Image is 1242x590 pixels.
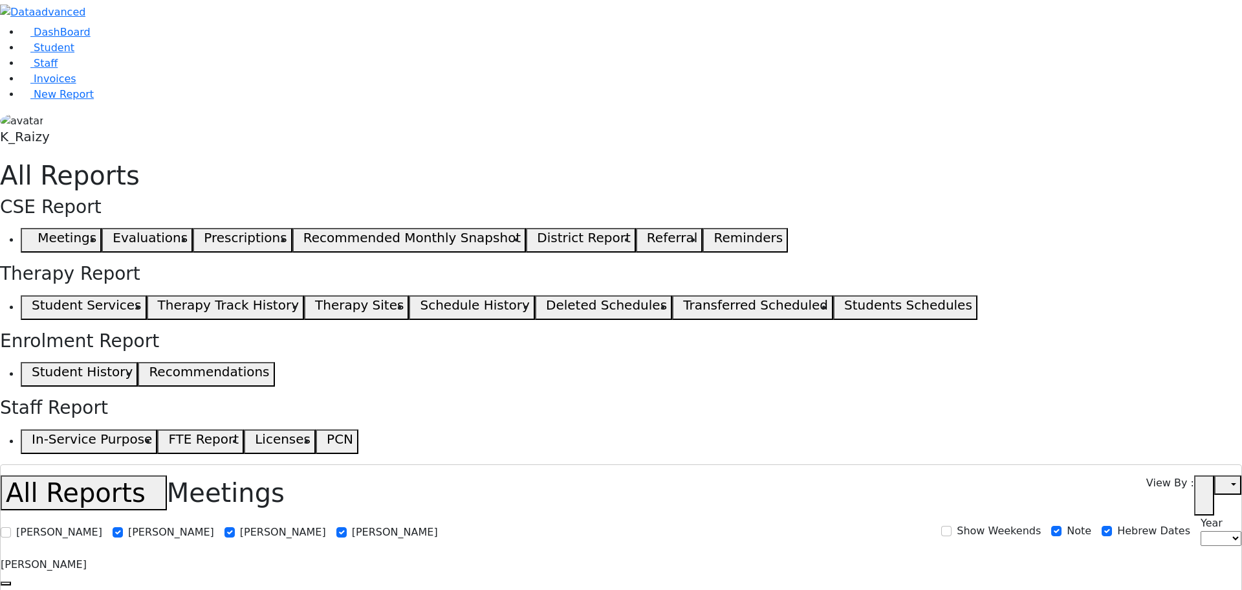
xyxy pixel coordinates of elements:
[38,230,96,245] h5: Meetings
[34,57,58,69] span: Staff
[1146,475,1194,516] label: View By :
[21,295,147,320] button: Student Services
[957,523,1041,539] label: Show Weekends
[21,88,94,100] a: New Report
[244,429,316,454] button: Licenses
[34,73,76,85] span: Invoices
[1,475,167,510] button: All Reports
[647,230,698,245] h5: Referral
[672,295,833,320] button: Transferred Scheduled
[352,525,438,540] label: [PERSON_NAME]
[833,295,977,320] button: Students Schedules
[21,362,138,387] button: Student History
[420,297,530,313] h5: Schedule History
[1201,516,1223,531] label: Year
[113,230,188,245] h5: Evaluations
[34,26,91,38] span: DashBoard
[315,297,404,313] h5: Therapy Sites
[16,525,102,540] label: [PERSON_NAME]
[537,230,631,245] h5: District Report
[34,88,94,100] span: New Report
[1,582,11,585] button: Previous month
[147,295,304,320] button: Therapy Track History
[409,295,534,320] button: Schedule History
[255,431,310,447] h5: Licenses
[703,228,788,253] button: Reminders
[1,475,285,510] h1: Meetings
[683,297,828,313] h5: Transferred Scheduled
[304,295,409,320] button: Therapy Sites
[535,295,672,320] button: Deleted Schedules
[102,228,193,253] button: Evaluations
[21,73,76,85] a: Invoices
[34,41,74,54] span: Student
[128,525,214,540] label: [PERSON_NAME]
[1,557,1241,573] div: [PERSON_NAME]
[636,228,703,253] button: Referral
[204,230,287,245] h5: Prescriptions
[32,297,141,313] h5: Student Services
[546,297,667,313] h5: Deleted Schedules
[168,431,239,447] h5: FTE Report
[157,429,244,454] button: FTE Report
[32,364,133,380] h5: Student History
[316,429,358,454] button: PCN
[21,41,74,54] a: Student
[158,297,299,313] h5: Therapy Track History
[21,57,58,69] a: Staff
[149,364,269,380] h5: Recommendations
[292,228,527,253] button: Recommended Monthly Snapshot
[526,228,636,253] button: District Report
[138,362,274,387] button: Recommendations
[714,230,783,245] h5: Reminders
[303,230,521,245] h5: Recommended Monthly Snapshot
[32,431,152,447] h5: In-Service Purpose
[21,26,91,38] a: DashBoard
[21,228,102,253] button: Meetings
[193,228,292,253] button: Prescriptions
[844,297,972,313] h5: Students Schedules
[1067,523,1091,539] label: Note
[21,429,157,454] button: In-Service Purpose
[1117,523,1190,539] label: Hebrew Dates
[327,431,353,447] h5: PCN
[240,525,326,540] label: [PERSON_NAME]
